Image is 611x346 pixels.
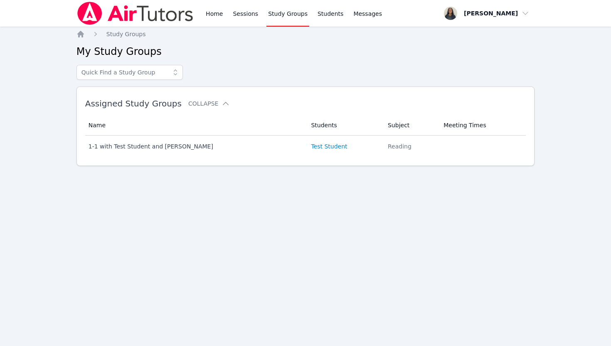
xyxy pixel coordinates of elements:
[383,115,439,136] th: Subject
[306,115,383,136] th: Students
[76,65,183,80] input: Quick Find a Study Group
[439,115,526,136] th: Meeting Times
[85,136,526,157] tr: 1-1 with Test Student and [PERSON_NAME]Test StudentReading
[388,142,434,151] div: Reading
[106,31,146,37] span: Study Groups
[76,30,535,38] nav: Breadcrumb
[106,30,146,38] a: Study Groups
[89,142,301,151] div: 1-1 with Test Student and [PERSON_NAME]
[353,10,382,18] span: Messages
[85,99,182,109] span: Assigned Study Groups
[311,142,347,151] a: Test Student
[76,45,535,58] h2: My Study Groups
[85,115,306,136] th: Name
[188,99,230,108] button: Collapse
[76,2,194,25] img: Air Tutors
